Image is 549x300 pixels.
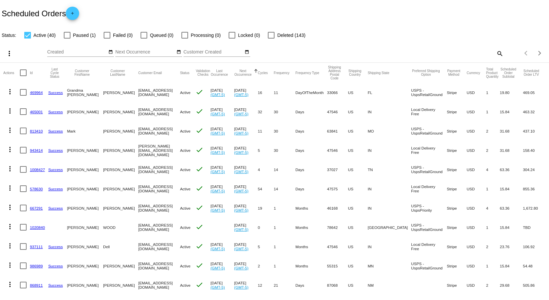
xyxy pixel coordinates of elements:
[30,225,45,230] a: 1020840
[103,275,138,295] mat-cell: [PERSON_NAME]
[295,102,327,121] mat-cell: Days
[295,83,327,102] mat-cell: DayOfTheMonth
[67,83,103,102] mat-cell: Grandma [PERSON_NAME]
[523,218,546,237] mat-cell: TBD
[327,121,348,141] mat-cell: 63841
[195,63,210,83] mat-header-cell: Validation Checks
[48,206,63,210] a: Success
[234,92,249,97] a: (GMT-5)
[67,179,103,198] mat-cell: [PERSON_NAME]
[6,261,14,269] mat-icon: more_vert
[210,112,225,116] a: (GMT-5)
[274,83,295,102] mat-cell: 11
[368,218,411,237] mat-cell: [GEOGRAPHIC_DATA]
[210,208,225,212] a: (GMT-5)
[234,102,258,121] mat-cell: [DATE]
[447,121,467,141] mat-cell: Stripe
[447,237,467,256] mat-cell: Stripe
[486,121,500,141] mat-cell: 2
[195,261,203,269] mat-icon: check
[210,92,225,97] a: (GMT-5)
[103,198,138,218] mat-cell: [PERSON_NAME]
[180,225,191,230] span: Active
[258,102,274,121] mat-cell: 32
[295,121,327,141] mat-cell: Days
[495,48,503,58] mat-icon: search
[138,160,180,179] mat-cell: [EMAIL_ADDRESS][DOMAIN_NAME]
[234,112,249,116] a: (GMT-5)
[486,83,500,102] mat-cell: 1
[103,69,132,76] button: Change sorting for CustomerLastName
[234,121,258,141] mat-cell: [DATE]
[368,160,411,179] mat-cell: TN
[2,33,16,38] span: Status:
[30,283,43,287] a: 868911
[274,275,295,295] mat-cell: 21
[447,160,467,179] mat-cell: Stripe
[210,237,234,256] mat-cell: [DATE]
[210,189,225,193] a: (GMT-5)
[180,90,191,95] span: Active
[368,275,411,295] mat-cell: NM
[523,69,540,76] button: Change sorting for LifetimeValue
[48,245,63,249] a: Success
[258,179,274,198] mat-cell: 54
[108,50,113,55] mat-icon: date_range
[368,71,389,75] button: Change sorting for ShippingState
[486,63,500,83] mat-header-cell: Total Product Quantity
[195,88,203,96] mat-icon: check
[500,198,523,218] mat-cell: 63.36
[48,67,61,78] button: Change sorting for LastProcessingCycleId
[327,275,348,295] mat-cell: 87068
[67,256,103,275] mat-cell: [PERSON_NAME]
[523,141,546,160] mat-cell: 158.40
[295,160,327,179] mat-cell: Days
[210,256,234,275] mat-cell: [DATE]
[48,264,63,268] a: Success
[523,256,546,275] mat-cell: 54.48
[258,218,274,237] mat-cell: 0
[195,165,203,173] mat-icon: check
[195,107,203,115] mat-icon: check
[103,237,138,256] mat-cell: Dell
[67,121,103,141] mat-cell: Mark
[467,121,486,141] mat-cell: USD
[411,102,447,121] mat-cell: Local Delivery Free
[238,31,260,39] span: Locked (0)
[348,198,368,218] mat-cell: US
[30,110,43,114] a: 465001
[210,150,225,154] a: (GMT-5)
[234,208,249,212] a: (GMT-5)
[234,69,252,76] button: Change sorting for NextOccurrenceUtc
[447,141,467,160] mat-cell: Stripe
[500,237,523,256] mat-cell: 23.76
[6,88,14,96] mat-icon: more_vert
[258,256,274,275] mat-cell: 2
[295,275,327,295] mat-cell: Days
[348,237,368,256] mat-cell: US
[48,90,63,95] a: Success
[68,11,76,19] mat-icon: add
[6,184,14,192] mat-icon: more_vert
[411,179,447,198] mat-cell: Local Delivery Free
[48,148,63,152] a: Success
[368,179,411,198] mat-cell: IN
[327,102,348,121] mat-cell: 47546
[523,121,546,141] mat-cell: 437.10
[210,121,234,141] mat-cell: [DATE]
[486,179,500,198] mat-cell: 1
[138,237,180,256] mat-cell: [EMAIL_ADDRESS][DOMAIN_NAME]
[258,275,274,295] mat-cell: 12
[183,50,243,55] input: Customer Created
[500,160,523,179] mat-cell: 63.36
[234,169,249,174] a: (GMT-5)
[523,275,546,295] mat-cell: 505.86
[234,198,258,218] mat-cell: [DATE]
[411,69,441,76] button: Change sorting for PreferredShippingOption
[234,160,258,179] mat-cell: [DATE]
[47,50,107,55] input: Created
[411,198,447,218] mat-cell: USPS - UspsPriority
[500,121,523,141] mat-cell: 31.68
[411,256,447,275] mat-cell: USPS - UspsRetailGround
[210,169,225,174] a: (GMT-5)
